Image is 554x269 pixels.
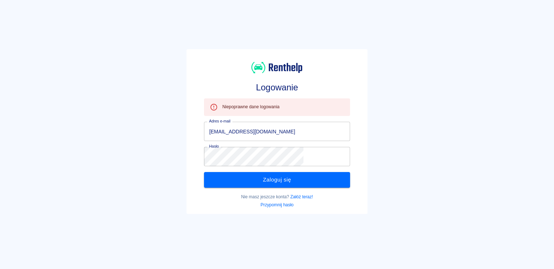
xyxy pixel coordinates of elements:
[260,202,294,207] a: Przypomnij hasło
[222,101,279,114] div: Niepoprawne dane logowania
[204,82,350,93] h3: Logowanie
[290,194,313,199] a: Załóż teraz!
[204,194,350,200] p: Nie masz jeszcze konta?
[209,144,219,149] label: Hasło
[209,118,230,124] label: Adres e-mail
[204,172,350,187] button: Zaloguj się
[251,61,302,74] img: Renthelp logo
